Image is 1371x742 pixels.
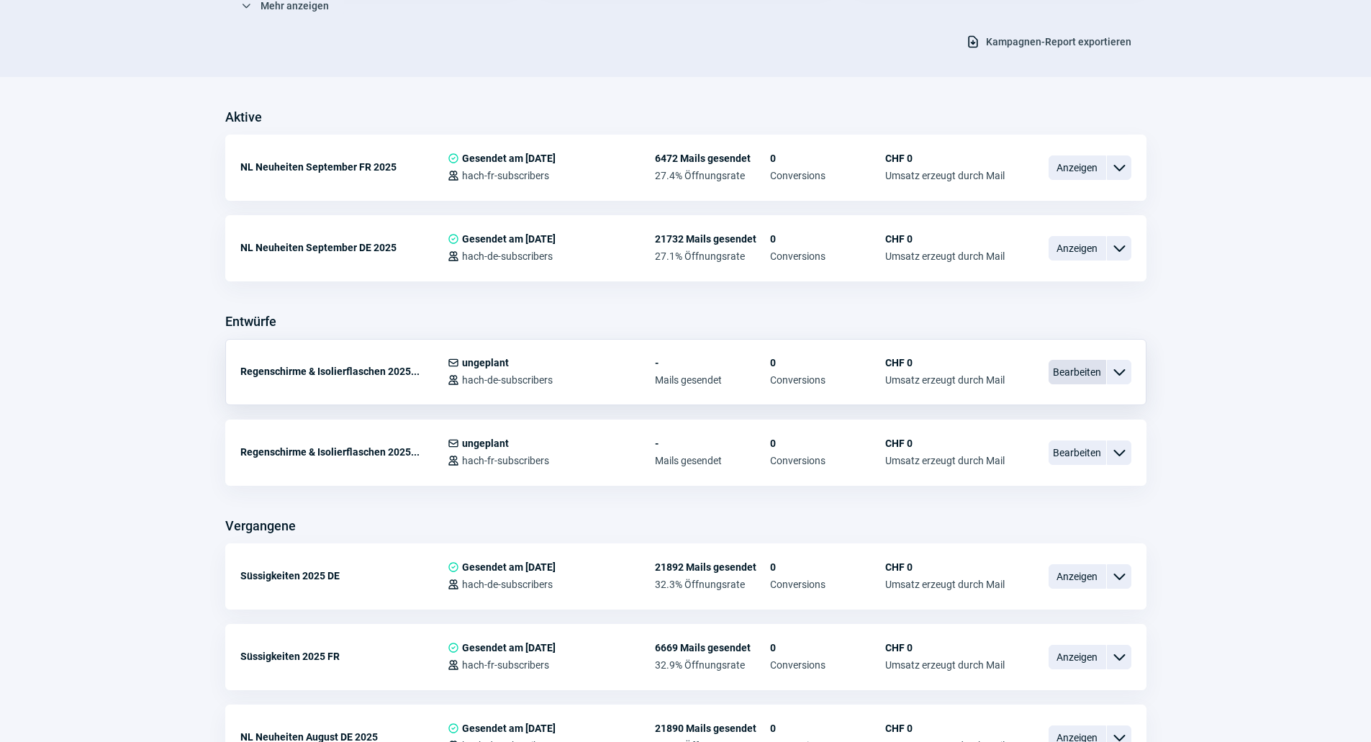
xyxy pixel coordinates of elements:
span: Conversions [770,170,885,181]
span: 21732 Mails gesendet [655,233,770,245]
span: Gesendet am [DATE] [462,723,556,734]
span: CHF 0 [885,233,1005,245]
span: 6669 Mails gesendet [655,642,770,653]
span: CHF 0 [885,642,1005,653]
span: ungeplant [462,438,509,449]
span: Umsatz erzeugt durch Mail [885,170,1005,181]
span: - [655,438,770,449]
span: Umsatz erzeugt durch Mail [885,250,1005,262]
span: Kampagnen-Report exportieren [986,30,1131,53]
div: Süssigkeiten 2025 FR [240,642,448,671]
span: Mails gesendet [655,455,770,466]
span: hach-fr-subscribers [462,455,549,466]
span: CHF 0 [885,723,1005,734]
span: CHF 0 [885,153,1005,164]
span: CHF 0 [885,561,1005,573]
span: 32.3% Öffnungsrate [655,579,770,590]
h3: Entwürfe [225,310,276,333]
span: 0 [770,438,885,449]
div: Regenschirme & Isolierflaschen 2025... [240,438,448,466]
span: hach-fr-subscribers [462,659,549,671]
span: Conversions [770,374,885,386]
div: NL Neuheiten September DE 2025 [240,233,448,262]
span: 27.4% Öffnungsrate [655,170,770,181]
span: Mails gesendet [655,374,770,386]
span: 27.1% Öffnungsrate [655,250,770,262]
span: Anzeigen [1049,564,1106,589]
div: Süssigkeiten 2025 DE [240,561,448,590]
span: ungeplant [462,357,509,368]
span: Bearbeiten [1049,440,1106,465]
span: CHF 0 [885,438,1005,449]
span: 0 [770,723,885,734]
span: Conversions [770,579,885,590]
span: Gesendet am [DATE] [462,561,556,573]
span: Umsatz erzeugt durch Mail [885,455,1005,466]
span: 0 [770,233,885,245]
span: 0 [770,153,885,164]
span: Gesendet am [DATE] [462,642,556,653]
span: Conversions [770,659,885,671]
span: hach-de-subscribers [462,374,553,386]
span: hach-fr-subscribers [462,170,549,181]
h3: Vergangene [225,515,296,538]
span: Gesendet am [DATE] [462,153,556,164]
span: 6472 Mails gesendet [655,153,770,164]
span: 0 [770,642,885,653]
span: hach-de-subscribers [462,579,553,590]
span: 0 [770,357,885,368]
span: Conversions [770,250,885,262]
span: Gesendet am [DATE] [462,233,556,245]
span: Conversions [770,455,885,466]
span: Anzeigen [1049,645,1106,669]
span: 21892 Mails gesendet [655,561,770,573]
span: Anzeigen [1049,155,1106,180]
h3: Aktive [225,106,262,129]
span: CHF 0 [885,357,1005,368]
button: Kampagnen-Report exportieren [951,30,1146,54]
span: 32.9% Öffnungsrate [655,659,770,671]
span: 21890 Mails gesendet [655,723,770,734]
span: - [655,357,770,368]
span: Umsatz erzeugt durch Mail [885,659,1005,671]
span: Bearbeiten [1049,360,1106,384]
span: Umsatz erzeugt durch Mail [885,374,1005,386]
span: hach-de-subscribers [462,250,553,262]
span: Anzeigen [1049,236,1106,261]
span: 0 [770,561,885,573]
div: Regenschirme & Isolierflaschen 2025... [240,357,448,386]
span: Umsatz erzeugt durch Mail [885,579,1005,590]
div: NL Neuheiten September FR 2025 [240,153,448,181]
